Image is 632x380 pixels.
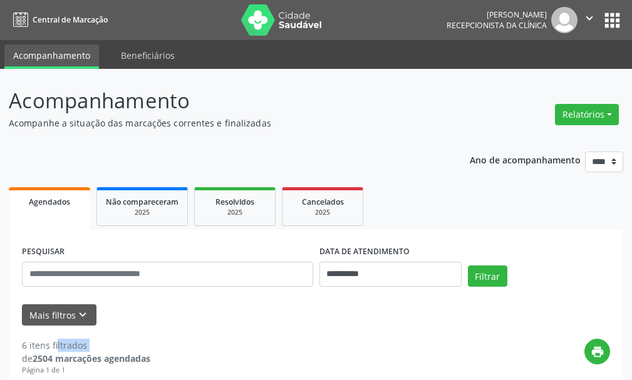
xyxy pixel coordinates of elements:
[22,352,150,365] div: de
[76,308,90,322] i: keyboard_arrow_down
[583,11,596,25] i: 
[555,104,619,125] button: Relatórios
[106,197,179,207] span: Não compareceram
[551,7,578,33] img: img
[578,7,601,33] button: 
[4,44,99,69] a: Acompanhamento
[470,151,581,167] p: Ano de acompanhamento
[591,345,604,359] i: print
[29,197,70,207] span: Agendados
[215,197,254,207] span: Resolvidos
[22,339,150,352] div: 6 itens filtrados
[447,9,547,20] div: [PERSON_NAME]
[447,20,547,31] span: Recepcionista da clínica
[22,365,150,376] div: Página 1 de 1
[33,14,108,25] span: Central de Marcação
[319,242,410,262] label: DATA DE ATENDIMENTO
[302,197,344,207] span: Cancelados
[584,339,610,364] button: print
[9,116,439,130] p: Acompanhe a situação das marcações correntes e finalizadas
[9,85,439,116] p: Acompanhamento
[204,208,266,217] div: 2025
[106,208,179,217] div: 2025
[22,304,96,326] button: Mais filtroskeyboard_arrow_down
[9,9,108,30] a: Central de Marcação
[291,208,354,217] div: 2025
[22,242,65,262] label: PESQUISAR
[112,44,184,66] a: Beneficiários
[601,9,623,31] button: apps
[468,265,507,287] button: Filtrar
[33,352,150,364] strong: 2504 marcações agendadas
